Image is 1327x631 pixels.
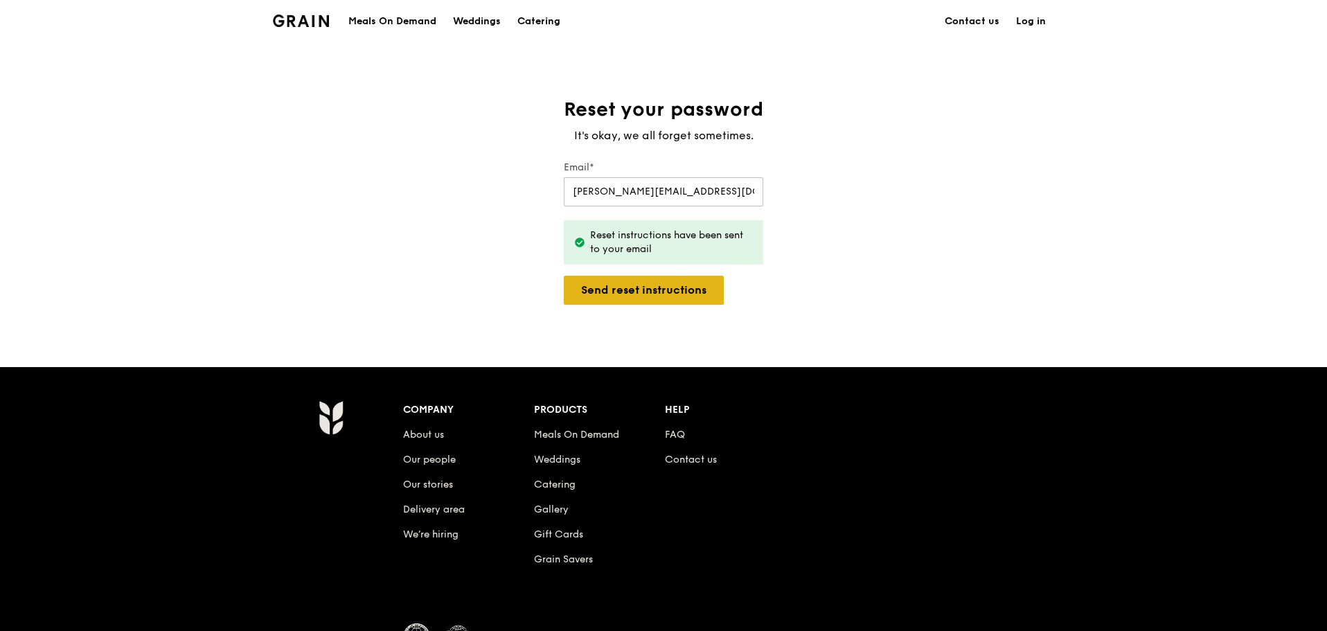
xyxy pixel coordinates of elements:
div: Help [665,400,796,420]
a: Catering [509,1,569,42]
img: Grain [319,400,343,435]
span: It's okay, we all forget sometimes. [574,129,754,142]
a: Gallery [534,504,569,515]
div: Products [534,400,665,420]
a: Contact us [665,454,717,465]
a: About us [403,429,444,441]
a: Weddings [445,1,509,42]
div: Company [403,400,534,420]
a: Delivery area [403,504,465,515]
a: Log in [1008,1,1054,42]
a: Our people [403,454,456,465]
button: Send reset instructions [564,276,724,305]
img: Grain [273,15,329,27]
div: Catering [517,1,560,42]
a: Meals On Demand [534,429,619,441]
a: Grain Savers [534,553,593,565]
a: Our stories [403,479,453,490]
a: FAQ [665,429,685,441]
a: Contact us [936,1,1008,42]
div: Reset instructions have been sent to your email [590,229,752,256]
h1: Reset your password [553,97,774,122]
a: Catering [534,479,576,490]
div: Meals On Demand [348,1,436,42]
a: We’re hiring [403,528,458,540]
a: Weddings [534,454,580,465]
a: Gift Cards [534,528,583,540]
div: Weddings [453,1,501,42]
label: Email* [564,161,763,175]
